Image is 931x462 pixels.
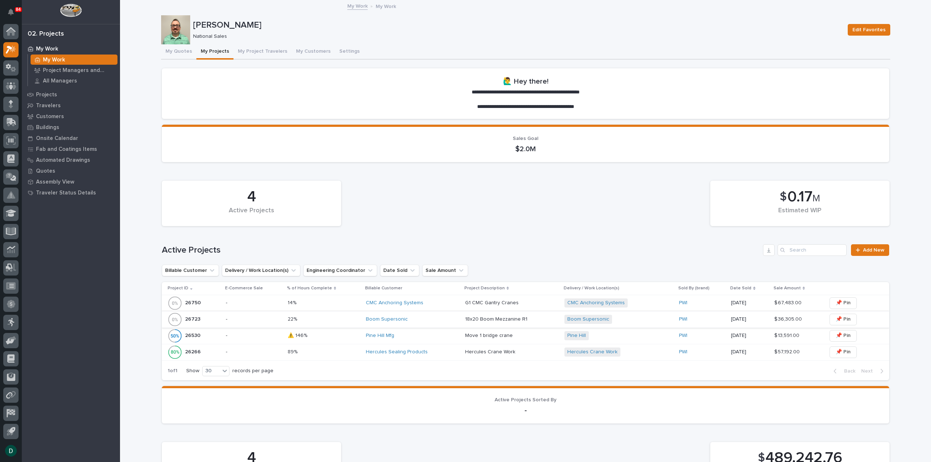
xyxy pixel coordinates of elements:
[830,297,857,309] button: 📌 Pin
[43,67,115,74] p: Project Managers and Engineers
[564,284,619,292] p: Delivery / Work Location(s)
[196,44,233,60] button: My Projects
[28,76,120,86] a: All Managers
[16,7,21,12] p: 84
[830,314,857,325] button: 📌 Pin
[836,331,851,340] span: 📌 Pin
[36,46,58,52] p: My Work
[28,30,64,38] div: 02. Projects
[288,298,298,306] p: 14%
[36,157,90,164] p: Automated Drawings
[723,207,877,222] div: Estimated WIP
[679,300,687,306] a: PWI
[162,344,889,360] tr: 2626626266 -89%89% Hercules Sealing Products Hercules Crane WorkHercules Crane Work Hercules Cran...
[22,187,120,198] a: Traveler Status Details
[226,300,282,306] p: -
[851,244,889,256] a: Add New
[185,331,202,339] p: 26530
[731,349,768,355] p: [DATE]
[376,2,396,10] p: My Work
[161,44,196,60] button: My Quotes
[292,44,335,60] button: My Customers
[513,136,538,141] span: Sales Goal
[422,265,468,276] button: Sale Amount
[335,44,364,60] button: Settings
[233,44,292,60] button: My Project Travelers
[852,25,886,34] span: Edit Favorites
[193,33,839,40] p: National Sales
[774,298,803,306] p: $ 67,483.00
[731,300,768,306] p: [DATE]
[3,443,19,458] button: users-avatar
[36,135,78,142] p: Onsite Calendar
[43,78,77,84] p: All Managers
[28,55,120,65] a: My Work
[731,316,768,322] p: [DATE]
[503,77,548,86] h2: 🙋‍♂️ Hey there!
[186,368,199,374] p: Show
[774,315,803,322] p: $ 36,305.00
[366,300,423,306] a: CMC Anchoring Systems
[22,43,120,54] a: My Work
[22,165,120,176] a: Quotes
[171,406,880,415] p: -
[366,316,408,322] a: Boom Supersonic
[162,265,219,276] button: Billable Customer
[567,316,609,322] a: Boom Supersonic
[36,190,96,196] p: Traveler Status Details
[22,122,120,133] a: Buildings
[288,347,299,355] p: 89%
[730,284,751,292] p: Date Sold
[162,295,889,311] tr: 2675026750 -14%14% CMC Anchoring Systems G1 CMC Gantry CranesG1 CMC Gantry Cranes CMC Anchoring S...
[174,207,329,222] div: Active Projects
[287,284,332,292] p: % of Hours Complete
[774,331,801,339] p: $ 13,591.00
[464,284,505,292] p: Project Description
[812,194,820,203] span: M
[226,333,282,339] p: -
[22,144,120,154] a: Fab and Coatings Items
[830,330,857,342] button: 📌 Pin
[168,284,188,292] p: Project ID
[36,124,59,131] p: Buildings
[36,179,74,185] p: Assembly View
[861,368,877,374] span: Next
[567,300,625,306] a: CMC Anchoring Systems
[171,145,880,153] p: $2.0M
[22,133,120,144] a: Onsite Calendar
[36,146,97,153] p: Fab and Coatings Items
[185,315,202,322] p: 26723
[678,284,710,292] p: Sold By (brand)
[465,315,529,322] p: 18x20 Boom Mezzanine R1
[226,316,282,322] p: -
[162,311,889,328] tr: 2672326723 -22%22% Boom Supersonic 18x20 Boom Mezzanine R118x20 Boom Mezzanine R1 Boom Supersonic...
[465,298,520,306] p: G1 CMC Gantry Cranes
[22,100,120,111] a: Travelers
[9,9,19,20] div: Notifications84
[36,103,61,109] p: Travelers
[828,368,858,374] button: Back
[836,315,851,324] span: 📌 Pin
[193,20,842,31] p: [PERSON_NAME]
[774,284,801,292] p: Sale Amount
[495,397,556,402] span: Active Projects Sorted By
[3,4,19,20] button: Notifications
[22,154,120,165] a: Automated Drawings
[366,349,428,355] a: Hercules Sealing Products
[830,346,857,358] button: 📌 Pin
[60,4,81,17] img: Workspace Logo
[185,347,202,355] p: 26266
[347,1,368,10] a: My Work
[185,298,202,306] p: 26750
[303,265,377,276] button: Engineering Coordinator
[232,368,273,374] p: records per page
[778,244,847,256] div: Search
[774,347,801,355] p: $ 57,192.00
[366,333,394,339] a: Pine Hill Mfg
[22,89,120,100] a: Projects
[863,248,884,253] span: Add New
[288,331,309,339] p: ⚠️ 146%
[731,333,768,339] p: [DATE]
[840,368,855,374] span: Back
[162,362,183,380] p: 1 of 1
